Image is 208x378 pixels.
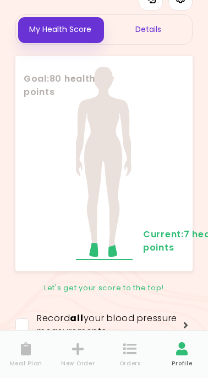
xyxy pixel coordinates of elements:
[24,72,68,99] div: Goal : 80 health points
[172,355,192,366] span: Profile
[115,331,145,378] a: Orders
[29,312,179,338] div: Record your blood pressure measurements
[143,228,187,254] div: Current : 7 health points
[15,279,193,297] div: Let's get your score to the top!
[11,331,41,378] a: Meal Plan
[119,355,141,366] span: Orders
[104,15,192,44] div: Details
[61,355,95,366] span: New Order
[70,312,83,324] strong: all
[16,15,104,44] div: My Health Score
[63,331,93,378] a: New Order
[10,355,42,366] span: Meal Plan
[167,331,197,378] a: Profile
